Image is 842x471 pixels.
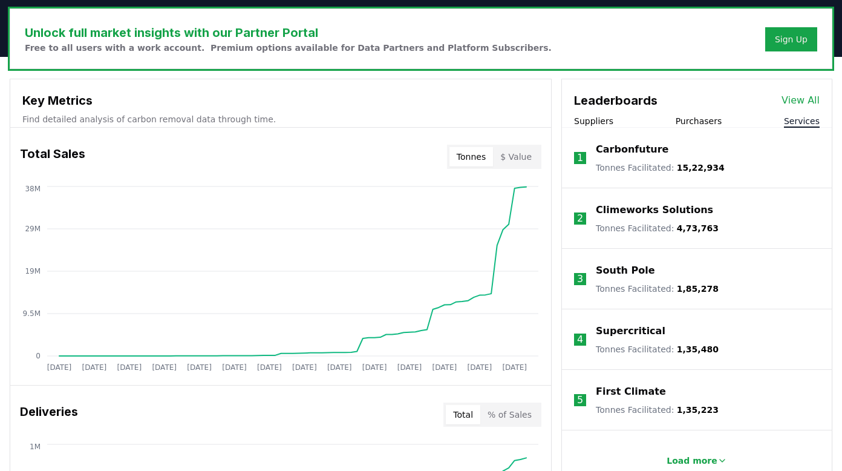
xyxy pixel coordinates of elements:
a: Carbonfuture [596,142,668,157]
p: 4 [577,332,583,347]
p: 3 [577,272,583,286]
tspan: 38M [25,185,41,193]
tspan: [DATE] [292,363,317,372]
p: Tonnes Facilitated : [596,222,719,234]
a: First Climate [596,384,666,399]
tspan: [DATE] [397,363,422,372]
tspan: [DATE] [257,363,282,372]
a: Supercritical [596,324,665,338]
tspan: [DATE] [327,363,352,372]
tspan: [DATE] [502,363,527,372]
button: Tonnes [449,147,493,166]
button: Sign Up [765,27,817,51]
span: 15,22,934 [677,163,725,173]
a: Climeworks Solutions [596,203,713,217]
tspan: [DATE] [362,363,387,372]
tspan: [DATE] [117,363,142,372]
tspan: [DATE] [47,363,72,372]
button: Services [784,115,820,127]
p: Load more [667,455,717,467]
a: South Pole [596,263,655,278]
a: View All [782,93,820,108]
h3: Total Sales [20,145,85,169]
p: 2 [577,211,583,226]
tspan: 1M [30,443,41,451]
span: 1,35,223 [677,405,719,415]
span: 1,35,480 [677,344,719,354]
tspan: [DATE] [432,363,457,372]
button: $ Value [493,147,539,166]
tspan: 29M [25,225,41,233]
tspan: 9.5M [23,309,41,318]
h3: Key Metrics [22,91,539,110]
tspan: [DATE] [468,363,492,372]
p: 5 [577,393,583,407]
tspan: [DATE] [152,363,177,372]
p: Find detailed analysis of carbon removal data through time. [22,113,539,125]
h3: Leaderboards [574,91,658,110]
span: 1,85,278 [677,284,719,294]
p: 1 [577,151,583,165]
tspan: [DATE] [82,363,107,372]
p: Tonnes Facilitated : [596,283,719,295]
a: Sign Up [775,33,808,45]
tspan: [DATE] [222,363,247,372]
h3: Unlock full market insights with our Partner Portal [25,24,552,42]
tspan: 19M [25,267,41,275]
button: Purchasers [676,115,722,127]
button: Suppliers [574,115,613,127]
h3: Deliveries [20,403,78,427]
p: Tonnes Facilitated : [596,162,725,174]
span: 4,73,763 [677,223,719,233]
tspan: 0 [36,352,41,360]
p: Free to all users with a work account. Premium options available for Data Partners and Platform S... [25,42,552,54]
button: Total [446,405,480,424]
p: Tonnes Facilitated : [596,343,719,355]
button: % of Sales [480,405,539,424]
tspan: [DATE] [187,363,212,372]
p: Tonnes Facilitated : [596,404,719,416]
